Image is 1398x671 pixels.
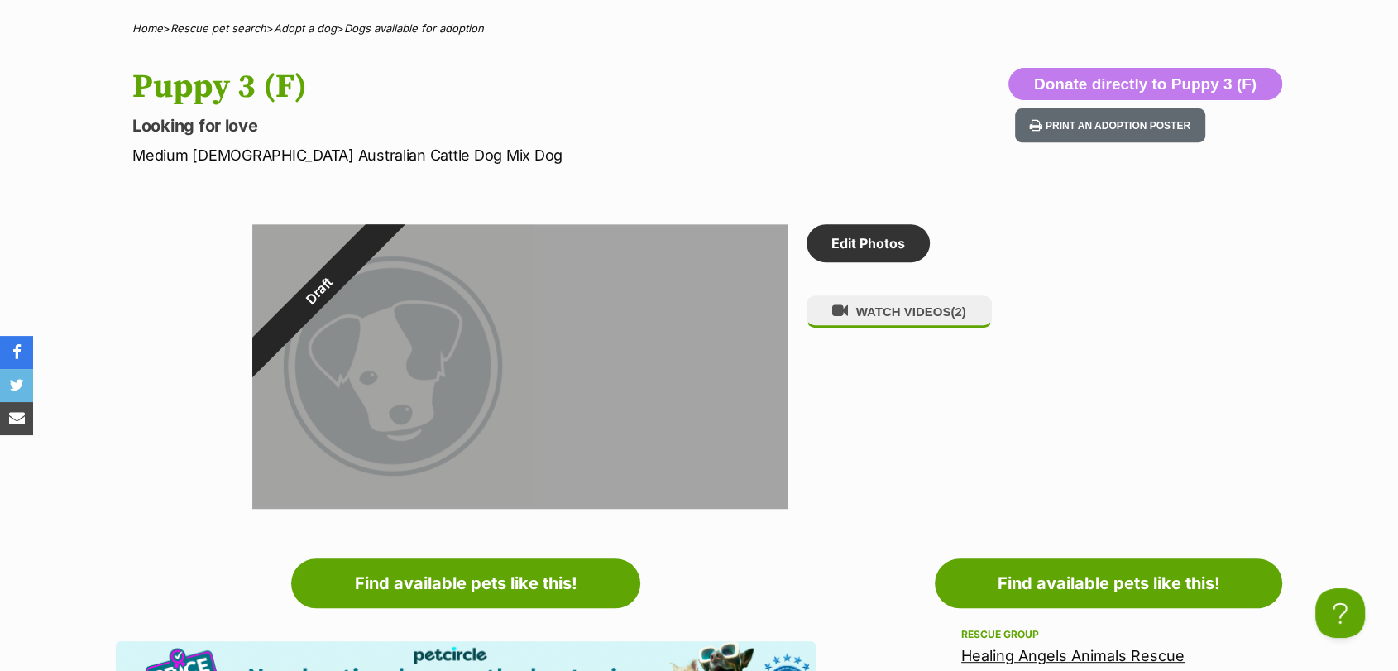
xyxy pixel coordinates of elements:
[132,144,832,166] p: Medium [DEMOGRAPHIC_DATA] Australian Cattle Dog Mix Dog
[132,114,832,137] p: Looking for love
[807,224,930,262] a: Edit Photos
[961,628,1256,641] div: Rescue group
[91,22,1307,35] div: > > >
[961,647,1185,664] a: Healing Angels Animals Rescue
[274,22,337,35] a: Adopt a dog
[214,186,424,395] div: Draft
[132,22,163,35] a: Home
[132,68,832,106] h1: Puppy 3 (F)
[170,22,266,35] a: Rescue pet search
[291,558,640,608] a: Find available pets like this!
[1008,68,1282,101] button: Donate directly to Puppy 3 (F)
[935,558,1282,608] a: Find available pets like this!
[1315,588,1365,638] iframe: Help Scout Beacon - Open
[950,304,965,319] span: (2)
[1015,108,1205,142] button: Print an adoption poster
[344,22,484,35] a: Dogs available for adoption
[807,295,992,328] button: WATCH VIDEOS(2)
